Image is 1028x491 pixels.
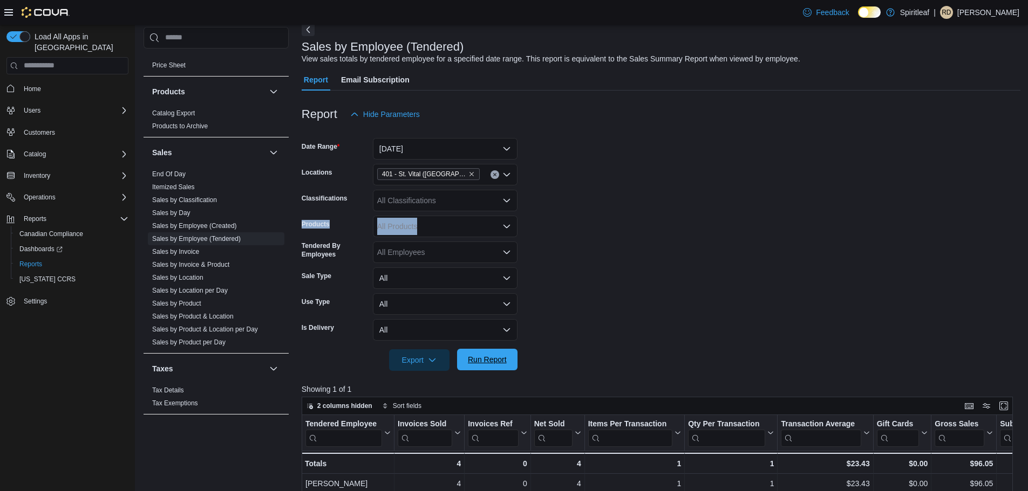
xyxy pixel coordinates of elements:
[980,399,993,412] button: Display options
[534,457,581,470] div: 4
[19,275,76,283] span: [US_STATE] CCRS
[688,477,774,490] div: 1
[398,457,461,470] div: 4
[152,122,208,130] a: Products to Archive
[19,148,128,161] span: Catalog
[2,293,133,309] button: Settings
[302,194,348,203] label: Classifications
[152,338,226,347] span: Sales by Product per Day
[468,354,507,365] span: Run Report
[152,326,258,333] a: Sales by Product & Location per Day
[997,399,1010,412] button: Enter fullscreen
[302,40,464,53] h3: Sales by Employee (Tendered)
[876,457,928,470] div: $0.00
[152,235,241,243] a: Sales by Employee (Tendered)
[152,61,186,69] a: Price Sheet
[588,477,682,490] div: 1
[876,477,928,490] div: $0.00
[305,419,382,446] div: Tendered Employee
[373,319,518,341] button: All
[858,6,881,18] input: Dark Mode
[373,293,518,315] button: All
[2,168,133,183] button: Inventory
[781,419,869,446] button: Transaction Average
[377,168,480,180] span: 401 - St. Vital (Winnipeg)
[934,6,936,19] p: |
[15,243,128,255] span: Dashboards
[24,85,41,93] span: Home
[144,384,289,414] div: Taxes
[11,257,133,272] button: Reports
[816,7,849,18] span: Feedback
[267,146,280,159] button: Sales
[152,196,217,204] a: Sales by Classification
[781,457,869,470] div: $23.43
[15,227,128,240] span: Canadian Compliance
[302,399,377,412] button: 2 columns hidden
[363,109,420,120] span: Hide Parameters
[876,419,919,446] div: Gift Card Sales
[382,169,466,179] span: 401 - St. Vital ([GEOGRAPHIC_DATA])
[534,419,581,446] button: Net Sold
[302,108,337,121] h3: Report
[302,384,1020,395] p: Showing 1 of 1
[152,399,198,407] a: Tax Exemptions
[19,169,128,182] span: Inventory
[588,419,672,446] div: Items Per Transaction
[152,61,186,70] span: Price Sheet
[6,77,128,337] nav: Complex example
[502,196,511,205] button: Open list of options
[588,457,681,470] div: 1
[588,419,672,429] div: Items Per Transaction
[302,241,369,259] label: Tendered By Employees
[11,226,133,241] button: Canadian Compliance
[152,209,190,217] a: Sales by Day
[19,104,128,117] span: Users
[935,419,984,446] div: Gross Sales
[152,274,203,281] a: Sales by Location
[588,419,681,446] button: Items Per Transaction
[781,419,861,429] div: Transaction Average
[468,477,527,490] div: 0
[19,148,50,161] button: Catalog
[302,272,331,280] label: Sale Type
[152,273,203,282] span: Sales by Location
[534,419,572,429] div: Net Sold
[152,399,198,407] span: Tax Exemptions
[152,312,234,321] span: Sales by Product & Location
[2,190,133,205] button: Operations
[152,86,265,97] button: Products
[305,419,382,429] div: Tendered Employee
[378,399,426,412] button: Sort fields
[900,6,929,19] p: Spiritleaf
[152,222,237,230] span: Sales by Employee (Created)
[19,191,128,204] span: Operations
[876,419,928,446] button: Gift Cards
[398,419,452,429] div: Invoices Sold
[152,248,199,255] a: Sales by Invoice
[19,126,59,139] a: Customers
[19,126,128,139] span: Customers
[152,183,195,191] a: Itemized Sales
[942,6,951,19] span: RD
[389,349,450,371] button: Export
[152,122,208,130] span: Products to Archive
[398,419,452,446] div: Invoices Sold
[398,477,461,490] div: 4
[152,170,186,178] a: End Of Day
[305,477,391,490] div: [PERSON_NAME]
[468,419,518,446] div: Invoices Ref
[144,107,289,137] div: Products
[19,230,83,238] span: Canadian Compliance
[152,338,226,346] a: Sales by Product per Day
[11,241,133,257] a: Dashboards
[373,138,518,160] button: [DATE]
[302,168,332,177] label: Locations
[152,261,229,268] a: Sales by Invoice & Product
[152,109,195,117] span: Catalog Export
[19,169,55,182] button: Inventory
[302,23,315,36] button: Next
[152,287,228,294] a: Sales by Location per Day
